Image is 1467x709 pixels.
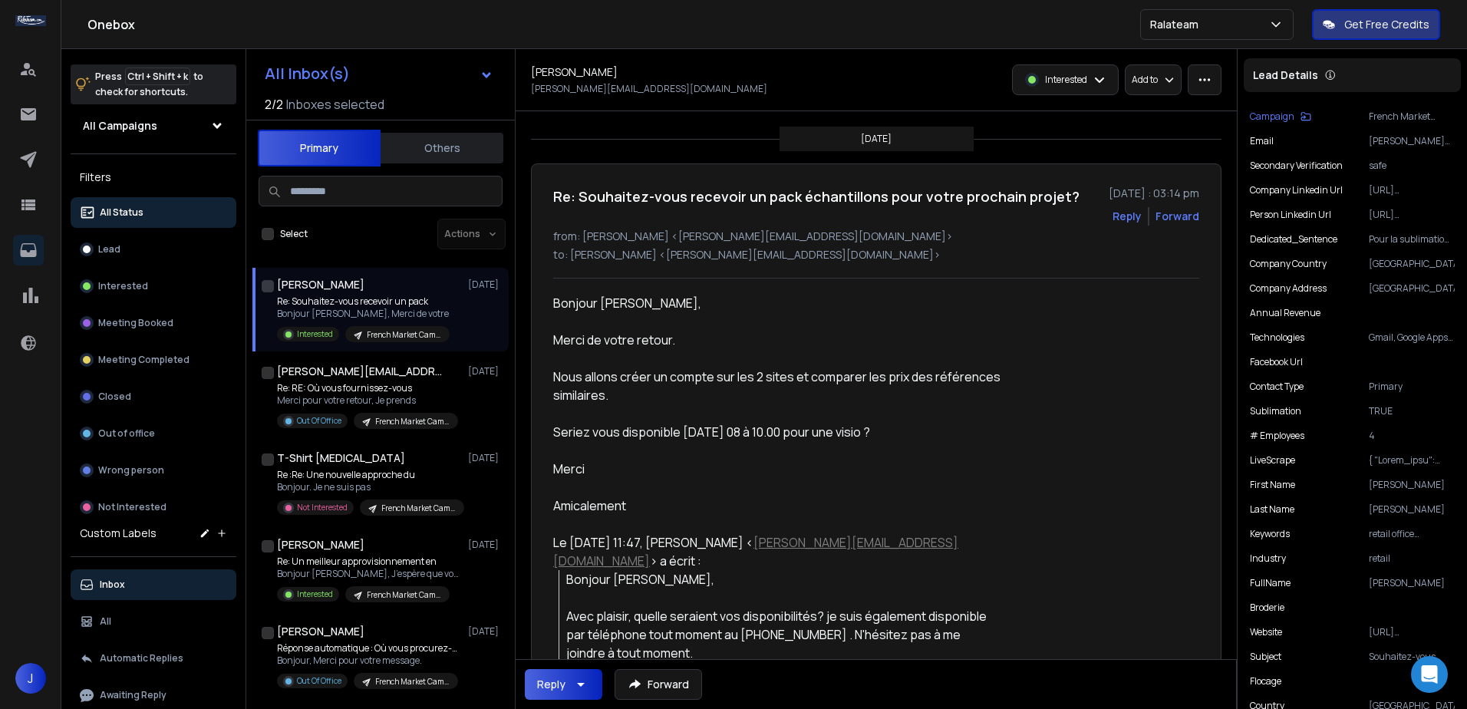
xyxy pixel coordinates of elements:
p: [DATE] [468,279,503,291]
div: Bonjour [PERSON_NAME], [566,570,1001,589]
p: [DATE] [468,365,503,378]
p: Merci pour votre retour, Je prends [277,394,458,407]
div: Nous allons créer un compte sur les 2 sites et comparer les prix des références similaires. [553,368,1001,404]
button: Inbox [71,569,236,600]
p: Re :Re: Une nouvelle approche du [277,469,461,481]
div: Open Intercom Messenger [1411,656,1448,693]
p: Not Interested [297,502,348,513]
div: Merci [553,460,1001,478]
h3: Filters [71,167,236,188]
p: [DATE] [861,133,892,145]
p: Company Country [1250,258,1327,270]
button: Automatic Replies [71,643,236,674]
span: 2 / 2 [265,95,283,114]
p: First Name [1250,479,1295,491]
p: Awaiting Reply [100,689,166,701]
p: # Employees [1250,430,1304,442]
p: Add to [1132,74,1158,86]
button: All [71,606,236,637]
p: Industry [1250,552,1286,565]
p: Souhaitez-vous recevoir un pack échantillons pour votre prochain projet? [1369,651,1455,663]
button: All Status [71,197,236,228]
h1: [PERSON_NAME] [277,537,364,552]
p: All Status [100,206,143,219]
p: Flocage [1250,675,1281,688]
p: Facebook Url [1250,356,1303,368]
img: logo [15,15,46,26]
p: Bonjour. Je ne suis pas [277,481,461,493]
p: FullName [1250,577,1291,589]
button: Not Interested [71,492,236,523]
p: Re: Un meilleur approvisionnement en [277,556,461,568]
p: Press to check for shortcuts. [95,69,203,100]
h3: Custom Labels [80,526,157,541]
h1: Re: Souhaitez-vous recevoir un pack échantillons pour votre prochain projet? [553,186,1080,207]
h1: [PERSON_NAME][EMAIL_ADDRESS][DOMAIN_NAME] [277,364,446,379]
button: Out of office [71,418,236,449]
button: Closed [71,381,236,412]
p: Ralateam [1150,17,1205,32]
p: Subject [1250,651,1281,663]
p: Bonjour [PERSON_NAME], J’espère que vous [277,568,461,580]
p: French Market Campaign | Group A | Ralateam | Max 2 per Company [1369,110,1455,123]
p: [DATE] [468,452,503,464]
p: Lead [98,243,120,256]
p: [PERSON_NAME][EMAIL_ADDRESS][DOMAIN_NAME] [531,83,767,95]
button: All Campaigns [71,110,236,141]
p: Technologies [1250,331,1304,344]
button: J [15,663,46,694]
p: Bonjour [PERSON_NAME], Merci de votre [277,308,450,320]
p: [PERSON_NAME][EMAIL_ADDRESS][DOMAIN_NAME] [1369,135,1455,147]
p: TRUE [1369,405,1455,417]
p: Interested [98,280,148,292]
p: Company Address [1250,282,1327,295]
h1: All Campaigns [83,118,157,134]
p: Interested [297,328,333,340]
button: Reply [1113,209,1142,224]
div: Bonjour [PERSON_NAME], [553,294,1001,515]
p: Meeting Booked [98,317,173,329]
p: retail [1369,552,1455,565]
p: { "Lorem_ipsu": "Dolorsit", "Amet_cons": "Adipi", "Elitsedd": "Eiusmodte \i61u6 L\e7137Dolorema",... [1369,454,1455,467]
button: Forward [615,669,702,700]
button: Interested [71,271,236,302]
button: Reply [525,669,602,700]
p: Company Linkedin Url [1250,184,1343,196]
div: Seriez vous disponible [DATE] 08 à 10.00 pour une visio ? [553,423,1001,441]
p: All [100,615,111,628]
p: [GEOGRAPHIC_DATA] [1369,258,1455,270]
p: [DATE] [468,539,503,551]
div: Amicalement [553,496,1001,515]
p: [DATE] : 03:14 pm [1109,186,1199,201]
p: Get Free Credits [1344,17,1429,32]
p: from: [PERSON_NAME] <[PERSON_NAME][EMAIL_ADDRESS][DOMAIN_NAME]> [553,229,1199,244]
p: Contact Type [1250,381,1304,393]
h1: T-Shirt [MEDICAL_DATA] [277,450,405,466]
button: Primary [258,130,381,167]
p: Annual Revenue [1250,307,1320,319]
p: to: [PERSON_NAME] <[PERSON_NAME][EMAIL_ADDRESS][DOMAIN_NAME]> [553,247,1199,262]
p: LiveScrape [1250,454,1295,467]
p: Dedicated_Sentence [1250,233,1337,246]
button: Meeting Completed [71,345,236,375]
h1: All Inbox(s) [265,66,350,81]
p: French Market Campaign | Group A | Ralateam | Max 2 per Company [367,589,440,601]
p: Pour la sublimation je peux vous proposer le t-shirt TR010, le polo AQ001 ou le t-shirt sport JC001 [1369,233,1455,246]
p: Broderie [1250,602,1284,614]
p: [URL][DOMAIN_NAME][PERSON_NAME] [1369,209,1455,221]
p: safe [1369,160,1455,172]
h1: [PERSON_NAME] [277,277,364,292]
p: Lead Details [1253,68,1318,83]
p: Automatic Replies [100,652,183,664]
h3: Inboxes selected [286,95,384,114]
p: Person Linkedin Url [1250,209,1331,221]
div: Le [DATE] 11:47, [PERSON_NAME] < > a écrit : [553,533,1001,570]
p: Re: Souhaitez-vous recevoir un pack [277,295,450,308]
button: Meeting Booked [71,308,236,338]
p: Gmail, Google Apps, Mobile Friendly, Apache, Google Tag Manager, Google Font API, [DOMAIN_NAME] [1369,331,1455,344]
button: Campaign [1250,110,1311,123]
p: Wrong person [98,464,164,477]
